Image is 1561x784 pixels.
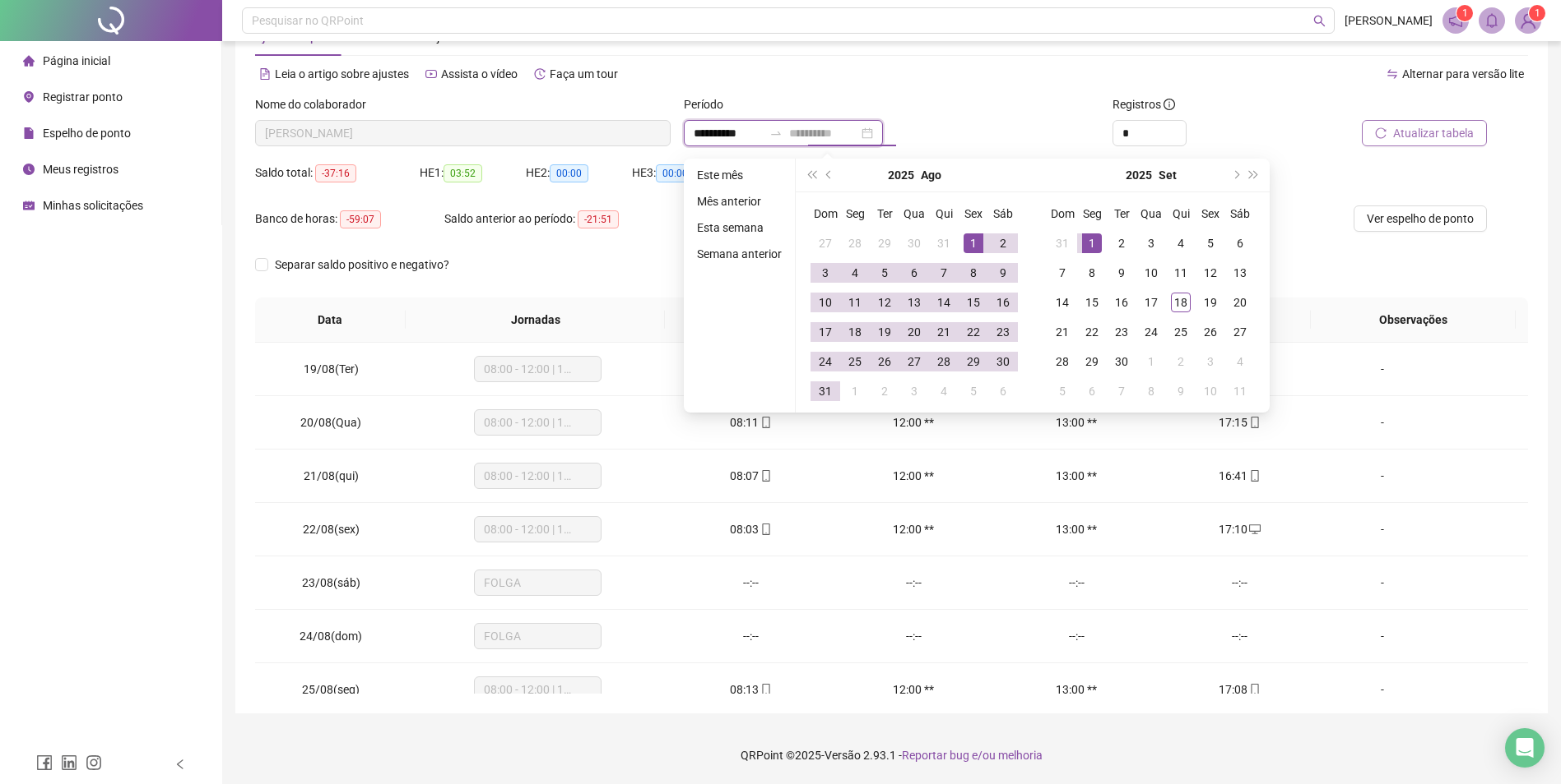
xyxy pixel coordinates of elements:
td: 2025-09-12 [1196,258,1225,288]
div: 6 [993,381,1013,401]
div: 2 [1112,233,1131,253]
button: Atualizar tabela [1362,120,1487,146]
div: 23 [1112,322,1131,342]
th: Seg [1077,199,1107,228]
div: 23 [993,322,1013,342]
span: Registrar ponto [43,90,123,104]
div: 7 [1112,381,1131,401]
td: 2025-08-29 [959,347,988,376]
td: 2025-07-29 [870,228,899,258]
div: 28 [1052,352,1072,371]
td: 2025-08-11 [840,288,870,317]
td: 2025-08-15 [959,288,988,317]
td: 2025-09-16 [1107,288,1136,317]
div: 13 [904,293,924,312]
div: 19 [1201,293,1220,312]
td: 2025-08-03 [811,258,840,288]
label: Nome do colaborador [255,95,377,113]
div: - [1334,467,1431,485]
span: reload [1375,127,1387,139]
div: 28 [934,352,954,371]
span: youtube [425,68,437,80]
td: 2025-09-01 [840,376,870,406]
span: FOLGA [484,570,592,595]
span: [PERSON_NAME] [1345,12,1433,30]
div: 30 [904,233,924,253]
div: 20 [904,322,924,342]
div: 1 [1141,352,1161,371]
span: 25/08(seg) [302,683,360,696]
span: Registros [1113,95,1175,113]
span: swap-right [769,127,783,140]
span: history [534,68,546,80]
li: Semana anterior [690,244,788,264]
div: --:-- [1171,627,1308,645]
td: 2025-09-03 [1136,228,1166,258]
div: 30 [1112,352,1131,371]
td: 2025-08-13 [899,288,929,317]
td: 2025-10-05 [1048,376,1077,406]
td: 2025-09-26 [1196,317,1225,347]
span: 08:00 - 12:00 | 13:00 - 17:00 [484,410,592,435]
span: 19/08(Ter) [304,362,359,376]
span: 00:00 [550,164,588,182]
button: super-next-year [1245,159,1263,191]
div: 10 [815,293,835,312]
div: 24 [1141,322,1161,342]
button: year panel [888,159,914,191]
td: 2025-09-05 [959,376,988,406]
span: notification [1448,13,1463,28]
td: 2025-08-16 [988,288,1018,317]
span: Observações [1324,311,1503,329]
td: 2025-08-10 [811,288,840,317]
div: 3 [1201,352,1220,371]
span: 23/08(sáb) [302,576,360,589]
div: Saldo total: [255,164,420,182]
div: 9 [1171,381,1191,401]
td: 2025-08-30 [988,347,1018,376]
div: 8 [1141,381,1161,401]
div: --:-- [682,574,819,592]
div: 19 [875,322,894,342]
span: Assista o vídeo [441,67,518,81]
div: HE 3: [632,164,738,182]
div: 11 [1230,381,1250,401]
span: mobile [759,417,772,428]
button: prev-year [820,159,839,191]
div: 27 [904,352,924,371]
td: 2025-09-21 [1048,317,1077,347]
button: super-prev-year [802,159,820,191]
div: 4 [1230,352,1250,371]
div: HE 1: [420,164,526,182]
span: Atualizar tabela [1393,124,1474,142]
div: 6 [1082,381,1102,401]
div: Banco de horas: [255,210,444,228]
td: 2025-08-23 [988,317,1018,347]
td: 2025-08-01 [959,228,988,258]
div: --:-- [845,574,982,592]
button: month panel [921,159,941,191]
span: -59:07 [340,210,381,228]
th: Ter [870,199,899,228]
div: 6 [1230,233,1250,253]
div: 08:07 [682,467,819,485]
div: 13 [1230,263,1250,283]
span: mobile [1247,684,1261,695]
td: 2025-10-04 [1225,347,1255,376]
span: GABRIEL SILVA BORGES TEIXEIRA [265,121,661,145]
div: 11 [845,293,865,312]
td: 2025-09-08 [1077,258,1107,288]
div: 3 [904,381,924,401]
td: 2025-10-06 [1077,376,1107,406]
span: Minhas solicitações [43,199,143,212]
td: 2025-09-13 [1225,258,1255,288]
div: 2 [993,233,1013,253]
img: 92265 [1516,8,1540,33]
td: 2025-10-08 [1136,376,1166,406]
span: environment [23,91,35,103]
td: 2025-09-11 [1166,258,1196,288]
span: 08:00 - 12:00 | 13:00 - 17:00 [484,357,592,381]
div: 22 [1082,322,1102,342]
span: - [1381,362,1384,376]
span: 08:00 - 12:00 | 13:00 - 17:00 [484,463,592,488]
